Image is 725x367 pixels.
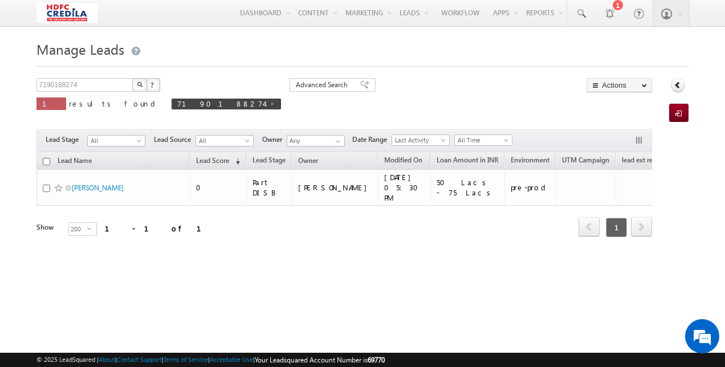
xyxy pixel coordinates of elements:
span: Last Activity [392,135,446,145]
a: lead ext ref id [616,154,668,169]
a: Last Activity [392,134,450,146]
span: Manage Leads [36,40,124,58]
span: lead ext ref id [622,156,662,164]
a: Acceptable Use [210,356,253,363]
span: Owner [262,134,287,145]
div: [DATE] 05:30 PM [384,172,425,203]
span: Owner [298,156,318,165]
span: Modified On [384,156,422,164]
span: All Time [455,135,509,145]
a: Show All Items [329,136,344,147]
img: Custom Logo [36,3,97,23]
a: All [195,135,254,146]
a: next [631,218,652,236]
a: [PERSON_NAME] [72,183,124,192]
div: Part DISB [252,177,287,198]
span: prev [579,217,600,236]
div: 50 Lacs - 75 Lacs [437,177,499,198]
div: pre-prod [511,182,551,193]
span: Lead Source [154,134,195,145]
span: All [196,136,250,146]
span: Date Range [352,134,392,145]
a: UTM Campaign [556,154,615,169]
a: Lead Score (sorted descending) [190,154,246,169]
a: Loan Amount in INR [431,154,504,169]
span: 69770 [368,356,385,364]
span: Loan Amount in INR [437,156,498,164]
span: 1 [42,99,60,108]
span: 200 [69,223,87,235]
a: All Time [454,134,512,146]
a: About [99,356,115,363]
span: UTM Campaign [562,156,609,164]
a: Lead Stage [247,154,291,169]
div: 0 [196,182,241,193]
span: (sorted descending) [231,157,240,166]
a: Contact Support [117,356,162,363]
span: 1 [606,218,627,237]
span: next [631,217,652,236]
a: Terms of Service [164,356,208,363]
a: All [87,135,145,146]
a: Lead Name [52,154,97,169]
input: Check all records [43,158,50,165]
img: Search [137,81,142,87]
span: Lead Stage [46,134,87,145]
span: Your Leadsquared Account Number is [255,356,385,364]
a: Modified On [378,154,428,169]
input: Type to Search [287,135,345,146]
span: © 2025 LeadSquared | | | | | [36,354,385,365]
a: prev [579,218,600,236]
span: 7190188274 [177,99,264,108]
a: Environment [505,154,555,169]
span: Lead Stage [252,156,286,164]
button: Actions [586,78,652,92]
button: ? [146,78,160,92]
span: Lead Score [196,156,229,165]
span: results found [69,99,160,108]
span: select [87,226,96,231]
span: All [88,136,142,146]
span: ? [150,80,156,89]
div: Show [36,222,59,233]
span: Advanced Search [296,80,351,90]
div: 1 - 1 of 1 [105,222,215,235]
div: [PERSON_NAME] [298,182,373,193]
span: Environment [511,156,549,164]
